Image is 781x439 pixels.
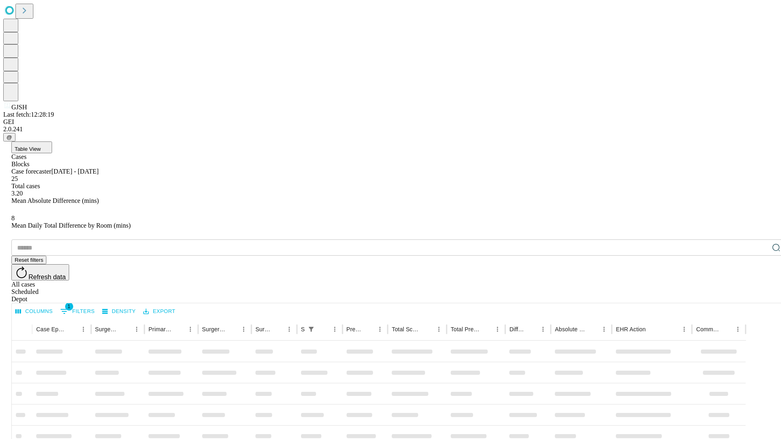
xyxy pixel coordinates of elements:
button: Select columns [13,305,55,318]
button: Menu [433,324,445,335]
span: Mean Daily Total Difference by Room (mins) [11,222,131,229]
button: Density [100,305,138,318]
button: Sort [363,324,374,335]
div: Comments [696,326,720,333]
button: Menu [238,324,249,335]
button: Show filters [305,324,317,335]
div: Absolute Difference [555,326,586,333]
span: Case forecaster [11,168,51,175]
button: Refresh data [11,264,69,280]
button: Menu [284,324,295,335]
button: Sort [227,324,238,335]
button: Sort [66,324,78,335]
button: Menu [131,324,142,335]
div: Primary Service [148,326,172,333]
button: Menu [678,324,690,335]
span: Last fetch: 12:28:19 [3,111,54,118]
div: 1 active filter [305,324,317,335]
button: Reset filters [11,256,46,264]
span: Refresh data [28,274,66,280]
span: GJSH [11,104,27,111]
button: Export [141,305,177,318]
button: Sort [173,324,185,335]
button: Sort [422,324,433,335]
span: 1 [65,302,73,311]
button: Sort [120,324,131,335]
button: Sort [480,324,492,335]
span: Table View [15,146,41,152]
div: Surgery Name [202,326,226,333]
button: Sort [721,324,732,335]
div: Scheduled In Room Duration [301,326,305,333]
button: Menu [374,324,386,335]
button: Sort [587,324,598,335]
div: Predicted In Room Duration [347,326,362,333]
button: Menu [537,324,549,335]
button: Menu [185,324,196,335]
button: Table View [11,141,52,153]
div: GEI [3,118,778,126]
button: Show filters [58,305,97,318]
span: 8 [11,215,15,222]
div: EHR Action [616,326,646,333]
span: [DATE] - [DATE] [51,168,98,175]
button: Sort [526,324,537,335]
div: Surgeon Name [95,326,119,333]
button: @ [3,133,15,141]
button: Sort [272,324,284,335]
button: Menu [78,324,89,335]
span: Mean Absolute Difference (mins) [11,197,99,204]
span: 25 [11,175,18,182]
button: Menu [598,324,610,335]
button: Menu [329,324,340,335]
div: Surgery Date [255,326,271,333]
span: Total cases [11,183,40,189]
div: Case Epic Id [36,326,65,333]
div: Total Predicted Duration [451,326,480,333]
div: Difference [509,326,525,333]
button: Menu [492,324,503,335]
button: Menu [732,324,744,335]
div: Total Scheduled Duration [392,326,421,333]
div: 2.0.241 [3,126,778,133]
button: Sort [318,324,329,335]
span: Reset filters [15,257,43,263]
span: @ [7,134,12,140]
button: Sort [646,324,658,335]
span: 3.20 [11,190,23,197]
